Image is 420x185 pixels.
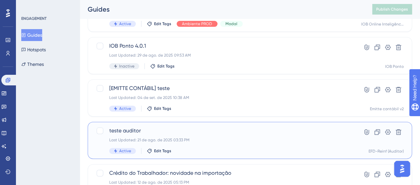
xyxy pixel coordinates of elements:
[119,21,131,26] span: Active
[21,44,46,56] button: Hotspots
[109,127,337,135] span: teste auditor
[225,21,237,26] span: Modal
[21,58,44,70] button: Themes
[109,42,337,50] span: IOB Ponto 4.0.1
[119,64,134,69] span: Inactive
[109,84,337,92] span: [EMITTE CONTÁBIL] teste
[150,64,175,69] button: Edit Tags
[372,4,412,15] button: Publish Changes
[157,64,175,69] span: Edit Tags
[119,106,131,111] span: Active
[109,169,337,177] span: Crédito do Trabalhador: novidade na importação
[392,159,412,179] iframe: UserGuiding AI Assistant Launcher
[182,21,212,26] span: Ambiente PROD
[147,106,171,111] button: Edit Tags
[154,21,171,26] span: Edit Tags
[361,22,404,27] div: IOB Online Inteligência
[147,148,171,154] button: Edit Tags
[109,95,337,100] div: Last Updated: 04 de set. de 2025 10:38 AM
[376,7,408,12] span: Publish Changes
[154,106,171,111] span: Edit Tags
[21,29,42,41] button: Guides
[147,21,171,26] button: Edit Tags
[385,64,404,69] div: IOB Ponto
[369,149,404,154] div: EFD-Reinf (Auditor)
[119,148,131,154] span: Active
[154,148,171,154] span: Edit Tags
[370,106,404,112] div: Emitte contábil v2
[21,16,46,21] div: ENGAGEMENT
[88,5,356,14] div: Guides
[109,180,337,185] div: Last Updated: 12 de ago. de 2025 05:13 PM
[16,2,42,10] span: Need Help?
[109,53,337,58] div: Last Updated: 29 de ago. de 2025 09:53 AM
[109,137,337,143] div: Last Updated: 21 de ago. de 2025 03:33 PM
